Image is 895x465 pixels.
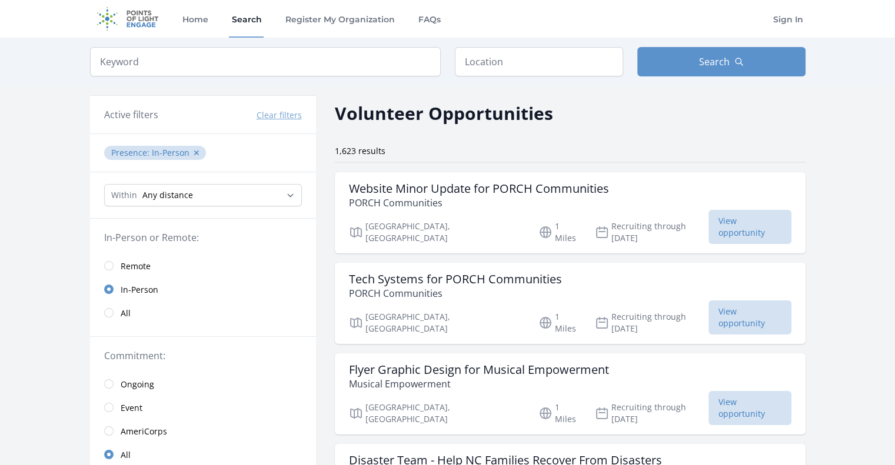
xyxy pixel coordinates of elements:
[708,210,791,244] span: View opportunity
[104,108,158,122] h3: Active filters
[193,147,200,159] button: ✕
[90,372,316,396] a: Ongoing
[538,402,581,425] p: 1 Miles
[538,220,581,244] p: 1 Miles
[349,196,609,210] p: PORCH Communities
[104,230,302,245] legend: In-Person or Remote:
[121,260,151,272] span: Remote
[104,184,302,206] select: Search Radius
[637,47,806,76] button: Search
[121,284,158,296] span: In-Person
[335,145,385,156] span: 1,623 results
[349,220,525,244] p: [GEOGRAPHIC_DATA], [GEOGRAPHIC_DATA]
[349,272,562,286] h3: Tech Systems for PORCH Communities
[349,286,562,300] p: PORCH Communities
[104,349,302,363] legend: Commitment:
[595,402,708,425] p: Recruiting through [DATE]
[90,254,316,277] a: Remote
[538,311,581,334] p: 1 Miles
[708,300,791,334] span: View opportunity
[349,377,609,391] p: Musical Empowerment
[90,419,316,443] a: AmeriCorps
[90,47,441,76] input: Keyword
[335,353,806,434] a: Flyer Graphic Design for Musical Empowerment Musical Empowerment [GEOGRAPHIC_DATA], [GEOGRAPHIC_D...
[90,396,316,419] a: Event
[90,277,316,301] a: In-Person
[257,109,302,121] button: Clear filters
[349,402,525,425] p: [GEOGRAPHIC_DATA], [GEOGRAPHIC_DATA]
[121,307,131,319] span: All
[335,172,806,253] a: Website Minor Update for PORCH Communities PORCH Communities [GEOGRAPHIC_DATA], [GEOGRAPHIC_DATA]...
[121,379,154,390] span: Ongoing
[121,426,167,437] span: AmeriCorps
[349,363,609,377] h3: Flyer Graphic Design for Musical Empowerment
[699,55,730,69] span: Search
[708,391,791,425] span: View opportunity
[335,263,806,344] a: Tech Systems for PORCH Communities PORCH Communities [GEOGRAPHIC_DATA], [GEOGRAPHIC_DATA] 1 Miles...
[152,147,189,158] span: In-Person
[335,100,553,126] h2: Volunteer Opportunities
[121,449,131,461] span: All
[595,220,708,244] p: Recruiting through [DATE]
[111,147,152,158] span: Presence :
[455,47,623,76] input: Location
[349,182,609,196] h3: Website Minor Update for PORCH Communities
[121,402,142,414] span: Event
[90,301,316,325] a: All
[595,311,708,334] p: Recruiting through [DATE]
[349,311,525,334] p: [GEOGRAPHIC_DATA], [GEOGRAPHIC_DATA]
